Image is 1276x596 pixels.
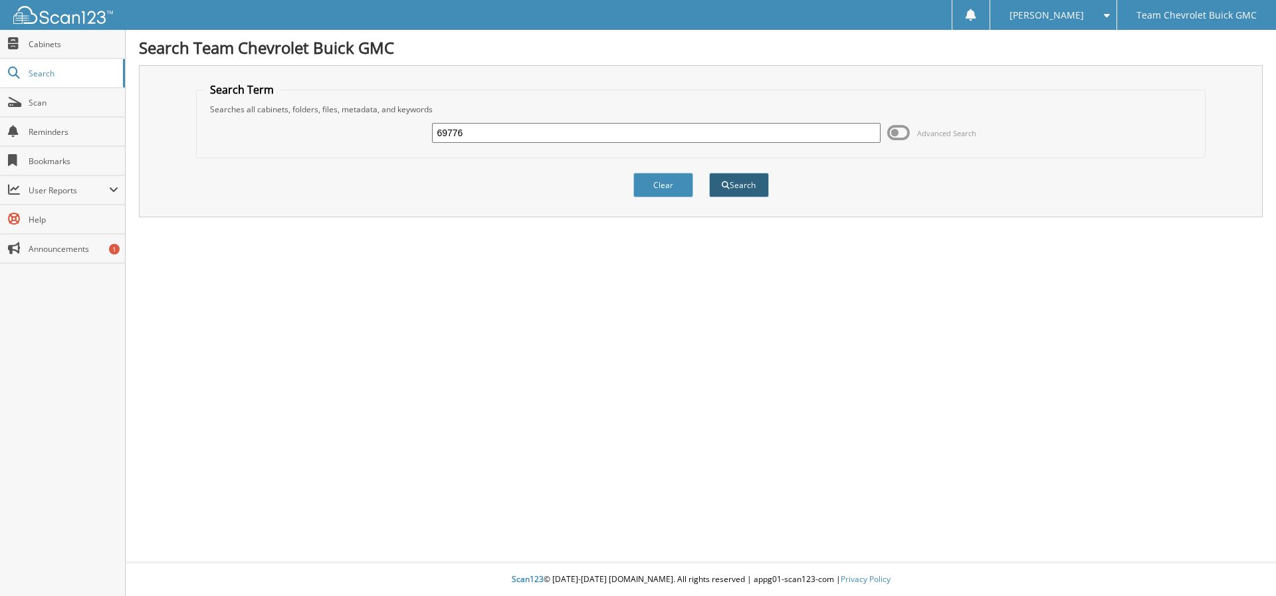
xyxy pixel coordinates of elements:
span: Announcements [29,243,118,254]
div: Searches all cabinets, folders, files, metadata, and keywords [203,104,1199,115]
span: User Reports [29,185,109,196]
span: Help [29,214,118,225]
img: scan123-logo-white.svg [13,6,113,24]
span: Reminders [29,126,118,138]
h1: Search Team Chevrolet Buick GMC [139,37,1263,58]
span: Bookmarks [29,155,118,167]
iframe: Chat Widget [1210,532,1276,596]
span: Team Chevrolet Buick GMC [1136,11,1257,19]
div: © [DATE]-[DATE] [DOMAIN_NAME]. All rights reserved | appg01-scan123-com | [126,563,1276,596]
span: Advanced Search [917,128,976,138]
span: Scan123 [512,573,544,585]
a: Privacy Policy [841,573,891,585]
button: Search [709,173,769,197]
div: 1 [109,244,120,254]
span: Scan [29,97,118,108]
button: Clear [633,173,693,197]
span: [PERSON_NAME] [1010,11,1084,19]
legend: Search Term [203,82,280,97]
span: Search [29,68,116,79]
span: Cabinets [29,39,118,50]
